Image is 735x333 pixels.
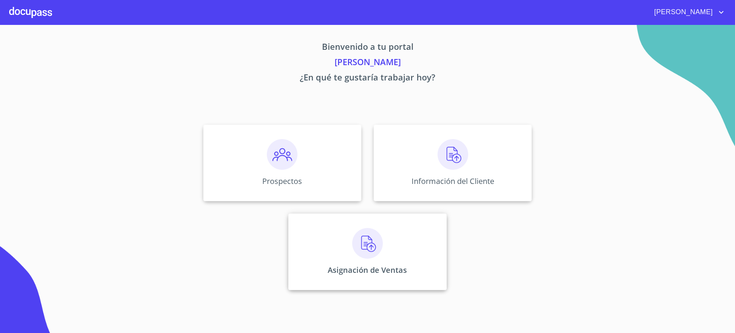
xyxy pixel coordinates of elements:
button: account of current user [648,6,726,18]
p: [PERSON_NAME] [132,56,603,71]
p: ¿En qué te gustaría trabajar hoy? [132,71,603,86]
p: Información del Cliente [412,176,494,186]
p: Prospectos [262,176,302,186]
img: carga.png [352,228,383,259]
img: prospectos.png [267,139,297,170]
p: Bienvenido a tu portal [132,40,603,56]
span: [PERSON_NAME] [648,6,717,18]
p: Asignación de Ventas [328,265,407,275]
img: carga.png [438,139,468,170]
